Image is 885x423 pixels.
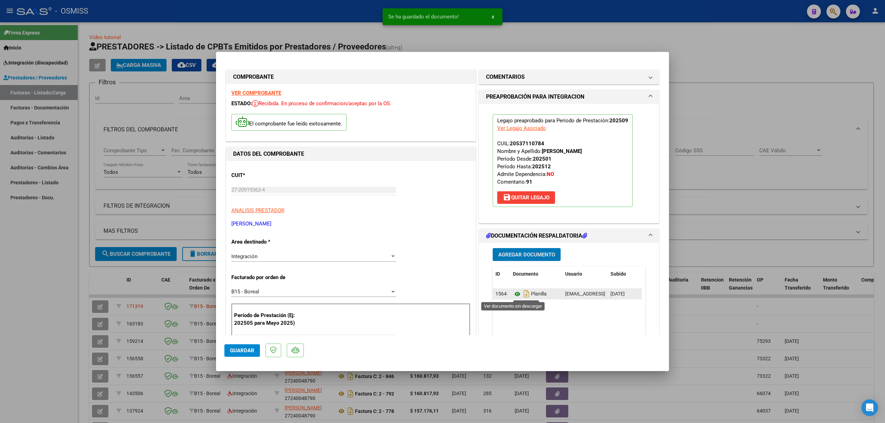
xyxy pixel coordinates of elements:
[479,229,659,243] mat-expansion-panel-header: DOCUMENTACIÓN RESPALDATORIA
[497,124,546,132] div: Ver Legajo Asociado
[486,73,525,81] h1: COMENTARIOS
[231,253,257,260] span: Integración
[493,114,633,207] p: Legajo preaprobado para Período de Prestación:
[497,191,555,204] button: Quitar Legajo
[493,267,510,282] datatable-header-cell: ID
[231,220,470,228] p: [PERSON_NAME]
[231,90,281,96] a: VER COMPROBANTE
[231,207,284,214] span: ANALISIS PRESTADOR
[510,267,562,282] datatable-header-cell: Documento
[486,232,587,240] h1: DOCUMENTACIÓN RESPALDATORIA
[610,271,626,277] span: Subido
[224,344,260,357] button: Guardar
[503,194,549,201] span: Quitar Legajo
[495,291,512,297] span: 156453
[532,163,551,170] strong: 202512
[231,114,347,131] p: El comprobante fue leído exitosamente.
[562,267,608,282] datatable-header-cell: Usuario
[503,193,511,201] mat-icon: save
[231,238,303,246] p: Area destinado *
[513,271,538,277] span: Documento
[388,13,459,20] span: Se ha guardado el documento!
[498,252,555,258] span: Agregar Documento
[547,171,554,177] strong: NO
[479,90,659,104] mat-expansion-panel-header: PREAPROBACIÓN PARA INTEGRACION
[492,14,494,20] span: x
[497,179,532,185] span: Comentario:
[230,347,254,354] span: Guardar
[513,291,547,297] span: Planilla
[493,248,561,261] button: Agregar Documento
[533,156,552,162] strong: 202501
[231,274,303,282] p: Facturado por orden de
[231,171,303,179] p: CUIT
[610,291,625,297] span: [DATE]
[479,243,659,387] div: DOCUMENTACIÓN RESPALDATORIA
[608,267,642,282] datatable-header-cell: Subido
[486,10,500,23] button: x
[495,271,500,277] span: ID
[522,288,531,299] i: Descargar documento
[526,179,532,185] strong: 91
[234,312,304,327] p: Período de Prestación (Ej: 202505 para Mayo 2025)
[542,148,582,154] strong: [PERSON_NAME]
[510,140,544,147] div: 20537110784
[486,93,584,101] h1: PREAPROBACIÓN PARA INTEGRACION
[609,117,628,124] strong: 202509
[861,399,878,416] div: Open Intercom Messenger
[479,70,659,84] mat-expansion-panel-header: COMENTARIOS
[231,100,252,107] span: ESTADO:
[233,151,304,157] strong: DATOS DEL COMPROBANTE
[252,100,391,107] span: Recibida. En proceso de confirmacion/aceptac por la OS.
[565,271,582,277] span: Usuario
[497,140,582,185] span: CUIL: Nombre y Apellido: Período Desde: Período Hasta: Admite Dependencia:
[231,289,259,295] span: B15 - Boreal
[479,104,659,223] div: PREAPROBACIÓN PARA INTEGRACION
[565,291,683,297] span: [EMAIL_ADDRESS][DOMAIN_NAME] - [PERSON_NAME]
[233,74,274,80] strong: COMPROBANTE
